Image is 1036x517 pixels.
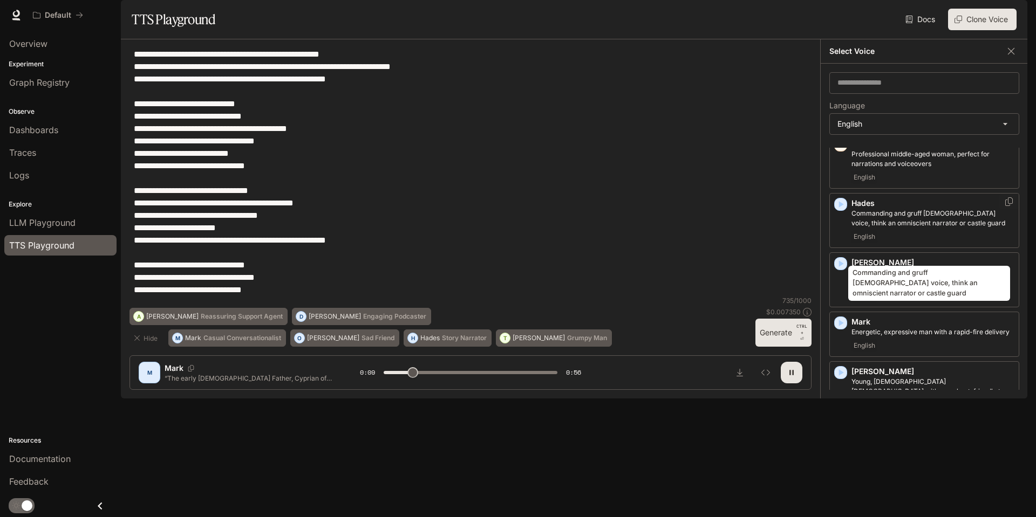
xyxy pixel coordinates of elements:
p: [PERSON_NAME] [851,257,1014,268]
p: 735 / 1000 [782,296,812,305]
button: Inspect [755,362,776,383]
button: D[PERSON_NAME]Engaging Podcaster [292,308,431,325]
p: CTRL + [796,323,807,336]
button: HHadesStory Narrator [404,329,492,347]
p: ⏎ [796,323,807,342]
p: Grumpy Man [567,335,607,341]
p: Commanding and gruff male voice, think an omniscient narrator or castle guard [851,209,1014,228]
span: English [851,339,877,352]
p: “The early [DEMOGRAPHIC_DATA] Father, Cyprian of Carthage, once said: ‘You cannot have [DEMOGRAPH... [165,374,334,383]
div: Commanding and gruff [DEMOGRAPHIC_DATA] voice, think an omniscient narrator or castle guard [848,266,1010,301]
button: MMarkCasual Conversationalist [168,329,286,347]
div: D [296,308,306,325]
p: [PERSON_NAME] [307,335,359,341]
p: [PERSON_NAME] [309,313,361,320]
p: Reassuring Support Agent [201,313,283,320]
span: 0:09 [360,367,375,378]
button: O[PERSON_NAME]Sad Friend [290,329,399,347]
p: Mark [185,335,201,341]
button: T[PERSON_NAME]Grumpy Man [496,329,612,347]
p: Language [829,102,865,109]
p: Mark [851,316,1014,327]
div: A [134,308,144,325]
p: [PERSON_NAME] [146,313,199,320]
div: H [408,329,418,347]
span: English [851,171,877,184]
button: All workspaces [28,4,88,26]
button: Copy Voice ID [1004,197,1014,206]
p: Engaging Podcaster [363,313,426,320]
button: A[PERSON_NAME]Reassuring Support Agent [129,308,288,325]
p: Mark [165,363,183,374]
p: Sad Friend [362,335,394,341]
p: Professional middle-aged woman, perfect for narrations and voiceovers [851,149,1014,169]
p: [PERSON_NAME] [851,366,1014,377]
p: $ 0.007350 [766,307,801,316]
button: Download audio [729,362,751,383]
button: Copy Voice ID [183,365,199,371]
p: [PERSON_NAME] [513,335,565,341]
div: English [830,114,1019,134]
div: T [500,329,510,347]
span: English [851,230,877,243]
h1: TTS Playground [132,9,215,30]
p: Young, British female with an upbeat, friendly tone [851,377,1014,396]
p: Story Narrator [442,335,487,341]
p: Hades [420,335,440,341]
button: Hide [129,329,164,347]
div: M [173,329,182,347]
button: GenerateCTRL +⏎ [755,319,812,347]
p: Hades [851,198,1014,209]
span: 0:56 [566,367,581,378]
p: Casual Conversationalist [203,335,281,341]
button: Clone Voice [948,9,1017,30]
div: O [295,329,304,347]
div: M [141,364,158,381]
p: Energetic, expressive man with a rapid-fire delivery [851,327,1014,337]
p: Default [45,11,71,20]
a: Docs [903,9,939,30]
